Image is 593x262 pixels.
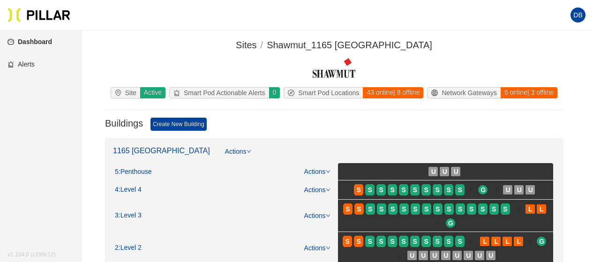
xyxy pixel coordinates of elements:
span: S [379,185,383,195]
span: U [443,250,448,261]
img: Pillar Technologies [8,7,70,22]
div: Network Gateways [428,88,500,98]
span: S [447,185,451,195]
div: Site [111,88,140,98]
a: Actions [304,244,330,252]
div: Smart Pod Locations [284,88,363,98]
span: S [379,204,383,214]
span: S [357,185,361,195]
span: down [326,246,330,250]
span: : Level 4 [119,186,142,194]
span: S [345,204,350,214]
span: : Level 2 [119,244,142,252]
span: G [448,218,453,228]
span: S [390,185,395,195]
div: Active [140,87,165,98]
div: 6 online | 3 offline [500,87,557,98]
span: S [402,185,406,195]
span: L [483,236,487,247]
div: Smart Pod Actionable Alerts [170,88,269,98]
span: S [402,236,406,247]
img: Shawmut [312,56,356,80]
span: S [368,236,372,247]
span: S [492,204,496,214]
span: S [402,204,406,214]
span: DB [573,7,582,22]
span: S [503,204,507,214]
div: 5 [115,168,152,176]
span: S [357,236,361,247]
span: U [488,250,493,261]
span: U [410,250,414,261]
span: S [345,236,350,247]
span: S [458,185,462,195]
span: S [413,185,417,195]
div: 2 [115,244,142,252]
span: U [432,250,437,261]
span: L [494,236,498,247]
a: Actions [304,186,330,194]
span: S [435,204,440,214]
a: 1165 [GEOGRAPHIC_DATA] [113,147,210,155]
span: S [435,185,440,195]
span: : Level 3 [119,211,142,220]
span: U [517,185,522,195]
span: S [469,204,473,214]
span: S [368,185,372,195]
span: S [413,236,417,247]
a: Create New Building [150,118,206,131]
span: down [247,149,251,154]
span: global [431,90,442,96]
div: Shawmut_1165 [GEOGRAPHIC_DATA] [267,38,432,52]
span: U [454,166,458,177]
div: 43 online | 8 offline [362,87,423,98]
a: dashboardDashboard [8,38,52,45]
span: U [477,250,482,261]
a: Actions [225,146,251,163]
span: L [540,204,544,214]
span: U [528,185,533,195]
h3: Buildings [105,118,143,131]
span: L [505,236,510,247]
span: U [506,185,510,195]
span: S [447,236,451,247]
span: S [447,204,451,214]
span: G [539,236,544,247]
a: alertSmart Pod Actionable Alerts0 [167,87,282,98]
span: S [413,204,417,214]
span: S [424,204,428,214]
div: 4 [115,186,142,194]
span: environment [115,90,125,96]
span: S [357,204,361,214]
span: S [458,204,462,214]
a: Actions [304,168,330,175]
span: U [455,250,459,261]
span: S [390,204,395,214]
span: / [261,40,263,50]
span: S [480,204,485,214]
a: Actions [304,212,330,219]
span: : Penthouse [119,168,152,176]
span: L [528,204,533,214]
a: alertAlerts [8,60,35,68]
span: down [326,169,330,174]
span: S [424,185,428,195]
div: 3 [115,211,142,220]
span: compass [288,90,298,96]
span: S [368,204,372,214]
span: down [326,213,330,218]
div: 0 [269,87,280,98]
span: U [466,250,471,261]
span: down [326,187,330,192]
span: G [480,185,486,195]
span: U [431,166,436,177]
span: alert [173,90,184,96]
span: S [424,236,428,247]
span: U [421,250,426,261]
span: S [379,236,383,247]
span: Sites [236,40,256,50]
span: S [458,236,462,247]
span: L [517,236,521,247]
span: S [435,236,440,247]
